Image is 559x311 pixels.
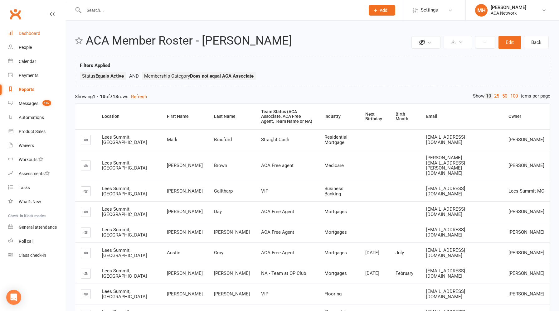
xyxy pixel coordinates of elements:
a: Dashboard [8,26,66,41]
div: People [19,45,32,50]
div: Open Intercom Messenger [6,290,21,305]
span: Lees Summit, [GEOGRAPHIC_DATA] [102,289,147,299]
span: Mark [167,137,177,142]
a: Clubworx [7,6,23,22]
span: NA - Team at OP Club [261,270,306,276]
div: [PERSON_NAME] [491,5,526,10]
div: Product Sales [19,129,46,134]
a: 50 [501,93,509,99]
span: [PERSON_NAME] [214,270,250,276]
span: [PERSON_NAME] [167,188,203,194]
span: [PERSON_NAME] [167,163,203,168]
span: [EMAIL_ADDRESS][DOMAIN_NAME] [426,268,465,279]
span: [PERSON_NAME] [508,291,544,297]
input: Search... [82,6,361,15]
a: What's New [8,195,66,209]
span: ACA Free Agent [261,229,294,235]
h2: ACA Member Roster - [PERSON_NAME] [86,34,410,47]
strong: Equals Active [95,73,124,79]
a: Back [524,36,549,49]
span: [PERSON_NAME] [508,137,544,142]
span: Straight Cash [261,137,289,142]
div: ACA Network [491,10,526,16]
span: [PERSON_NAME] [167,209,203,214]
div: Messages [19,101,38,106]
div: Assessments [19,171,50,176]
span: Add [380,8,387,13]
a: 10 [484,93,493,99]
span: [EMAIL_ADDRESS][DOMAIN_NAME] [426,186,465,197]
strong: 1 - 10 [93,94,105,99]
a: Roll call [8,234,66,248]
span: Membership Category [144,73,254,79]
div: Payments [19,73,38,78]
button: Add [369,5,395,16]
span: ACA Free Agent [261,209,294,214]
div: Automations [19,115,44,120]
span: Medicare [324,163,344,168]
a: Calendar [8,55,66,69]
span: Bradford [214,137,232,142]
div: Showing of rows [75,93,550,100]
span: [PERSON_NAME] [214,229,250,235]
span: [PERSON_NAME] [508,209,544,214]
div: Owner [508,114,545,119]
span: [EMAIL_ADDRESS][DOMAIN_NAME] [426,289,465,299]
a: Tasks [8,181,66,195]
div: Calendar [19,59,36,64]
span: Mortgages [324,270,347,276]
span: Gray [214,250,223,256]
span: [PERSON_NAME][EMAIL_ADDRESS][PERSON_NAME][DOMAIN_NAME] [426,155,465,176]
span: Settings [421,3,438,17]
div: Roll call [19,239,33,244]
a: Payments [8,69,66,83]
span: Lees Summit, [GEOGRAPHIC_DATA] [102,206,147,217]
span: Calltharp [214,188,233,194]
span: ACA Free agent [261,163,294,168]
strong: Filters Applied [80,63,110,68]
div: Industry [324,114,354,119]
a: Reports [8,83,66,97]
span: VIP [261,188,268,194]
span: [PERSON_NAME] [167,229,203,235]
span: Mortgages [324,250,347,256]
span: Lees Summit, [GEOGRAPHIC_DATA] [102,186,147,197]
span: VIP [261,291,268,297]
a: Product Sales [8,125,66,139]
button: Edit [498,36,521,49]
span: [EMAIL_ADDRESS][DOMAIN_NAME] [426,227,465,238]
span: Status [82,73,124,79]
div: Birth Month [396,112,416,122]
div: Workouts [19,157,37,162]
span: [PERSON_NAME] [508,250,544,256]
div: Reports [19,87,34,92]
div: Team Status (ACA Associate, ACA Free Agent, Team Name or NA) [261,109,314,124]
span: [EMAIL_ADDRESS][DOMAIN_NAME] [426,247,465,258]
a: Assessments [8,167,66,181]
div: Next Birthday [365,112,385,122]
span: Lees Summit, [GEOGRAPHIC_DATA] [102,268,147,279]
span: Lees Summit, [GEOGRAPHIC_DATA] [102,247,147,258]
span: [EMAIL_ADDRESS][DOMAIN_NAME] [426,134,465,145]
span: Lees Summit, [GEOGRAPHIC_DATA] [102,134,147,145]
a: 25 [493,93,501,99]
div: Email [426,114,498,119]
span: Lees Summit, [GEOGRAPHIC_DATA] [102,227,147,238]
span: Mortgages [324,209,347,214]
div: Class check-in [19,253,46,258]
a: Messages 107 [8,97,66,111]
a: 100 [509,93,519,99]
strong: 718 [110,94,118,99]
div: Show items per page [473,93,550,99]
span: [PERSON_NAME] [214,291,250,297]
div: Last Name [214,114,250,119]
span: Residential Mortgage [324,134,348,145]
span: July [396,250,404,256]
span: Brown [214,163,227,168]
span: Lees Summit, [GEOGRAPHIC_DATA] [102,160,147,171]
div: General attendance [19,225,57,230]
span: [PERSON_NAME] [508,270,544,276]
div: Tasks [19,185,30,190]
span: Day [214,209,222,214]
span: February [396,270,413,276]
